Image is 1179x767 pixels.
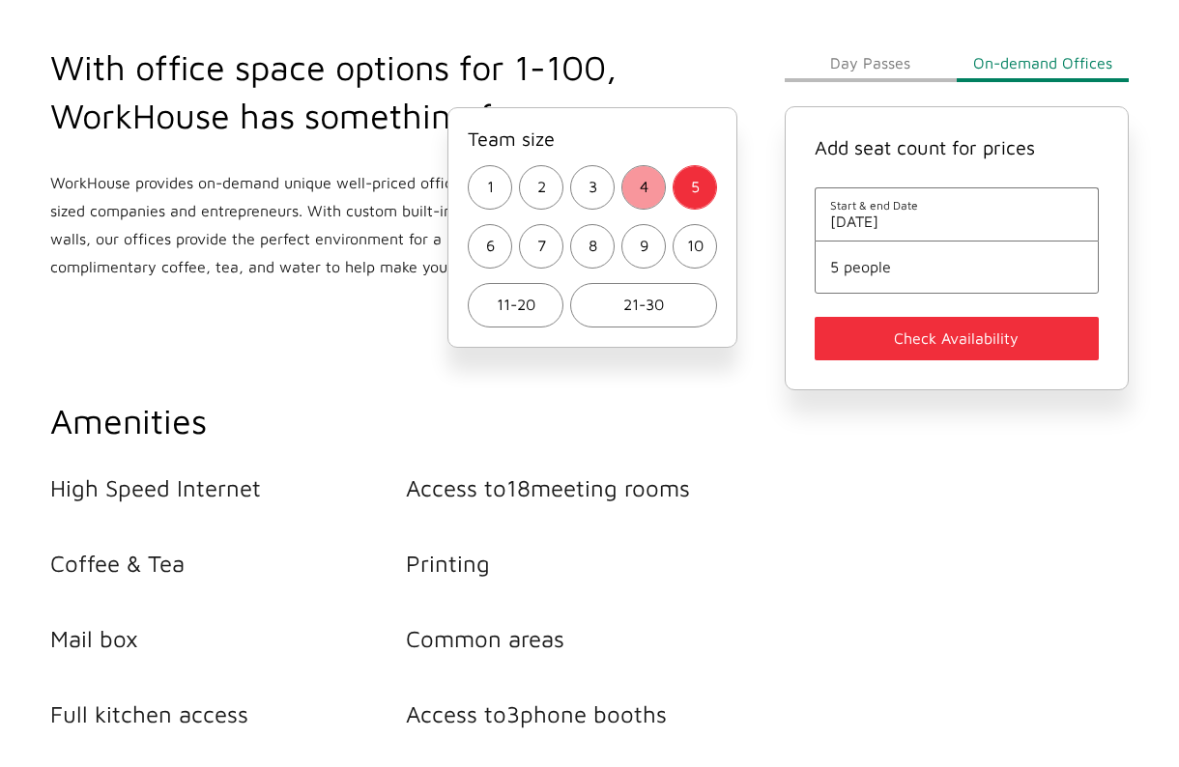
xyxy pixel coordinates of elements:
[570,283,717,327] button: 21-30
[589,173,597,201] span: 3
[640,173,648,201] span: 4
[519,165,563,210] button: 2
[50,625,406,652] li: Mail box
[673,224,717,269] button: 10
[537,232,546,260] span: 7
[519,224,563,269] button: 7
[50,169,701,281] p: WorkHouse provides on-demand unique well-priced office spaces for small and medium-sized companie...
[468,165,512,210] button: 1
[815,317,1099,360] button: Check Availability
[830,213,1083,230] span: [DATE]
[640,232,648,260] span: 9
[406,474,762,501] li: Access to 18 meeting rooms
[830,198,1083,230] button: Start & end Date[DATE]
[50,550,406,577] li: Coffee & Tea
[50,474,406,501] li: High Speed Internet
[623,291,664,319] span: 21-30
[406,700,762,727] li: Access to 3 phone booths
[570,224,615,269] button: 8
[691,173,700,201] span: 5
[50,43,701,140] h2: With office space options for 1-100, WorkHouse has something for everyone.
[486,232,495,260] span: 6
[468,224,512,269] button: 6
[406,550,762,577] li: Printing
[621,165,666,210] button: 4
[537,173,546,201] span: 2
[815,136,1099,158] h4: Add seat count for prices
[621,224,666,269] button: 9
[687,232,704,260] span: 10
[673,165,717,210] button: 5
[497,291,535,319] span: 11-20
[570,165,615,210] button: 3
[957,43,1129,82] button: On-demand Offices
[830,198,1083,213] span: Start & end Date
[785,43,957,82] button: Day Passes
[406,625,762,652] li: Common areas
[50,700,406,727] li: Full kitchen access
[487,173,494,201] span: 1
[50,397,762,445] h2: Amenities
[589,232,597,260] span: 8
[468,128,717,150] h4: Team size
[468,283,563,327] button: 11-20
[830,258,1083,275] button: 5 people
